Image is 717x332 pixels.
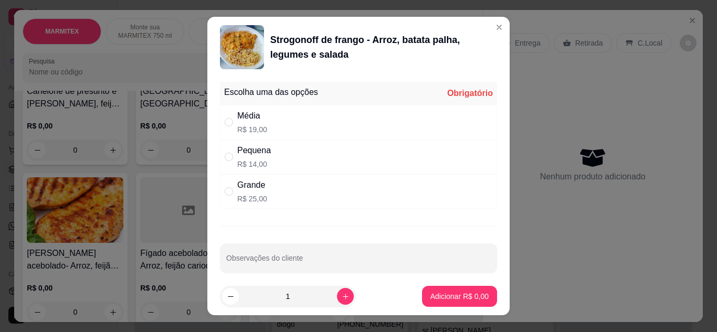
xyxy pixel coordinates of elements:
[270,33,497,62] div: Strogonoff de frango - Arroz, batata palha, legumes e salada
[237,194,267,204] p: R$ 25,00
[237,144,271,157] div: Pequena
[337,288,354,305] button: increase-product-quantity
[422,286,497,307] button: Adicionar R$ 0,00
[237,110,267,122] div: Média
[220,25,264,69] img: product-image
[237,159,271,169] p: R$ 14,00
[224,86,318,99] div: Escolha uma das opções
[237,179,267,191] div: Grande
[222,288,239,305] button: decrease-product-quantity
[430,291,489,302] p: Adicionar R$ 0,00
[447,87,493,100] div: Obrigatório
[237,124,267,135] p: R$ 19,00
[491,19,508,36] button: Close
[226,257,491,267] input: Observações do cliente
